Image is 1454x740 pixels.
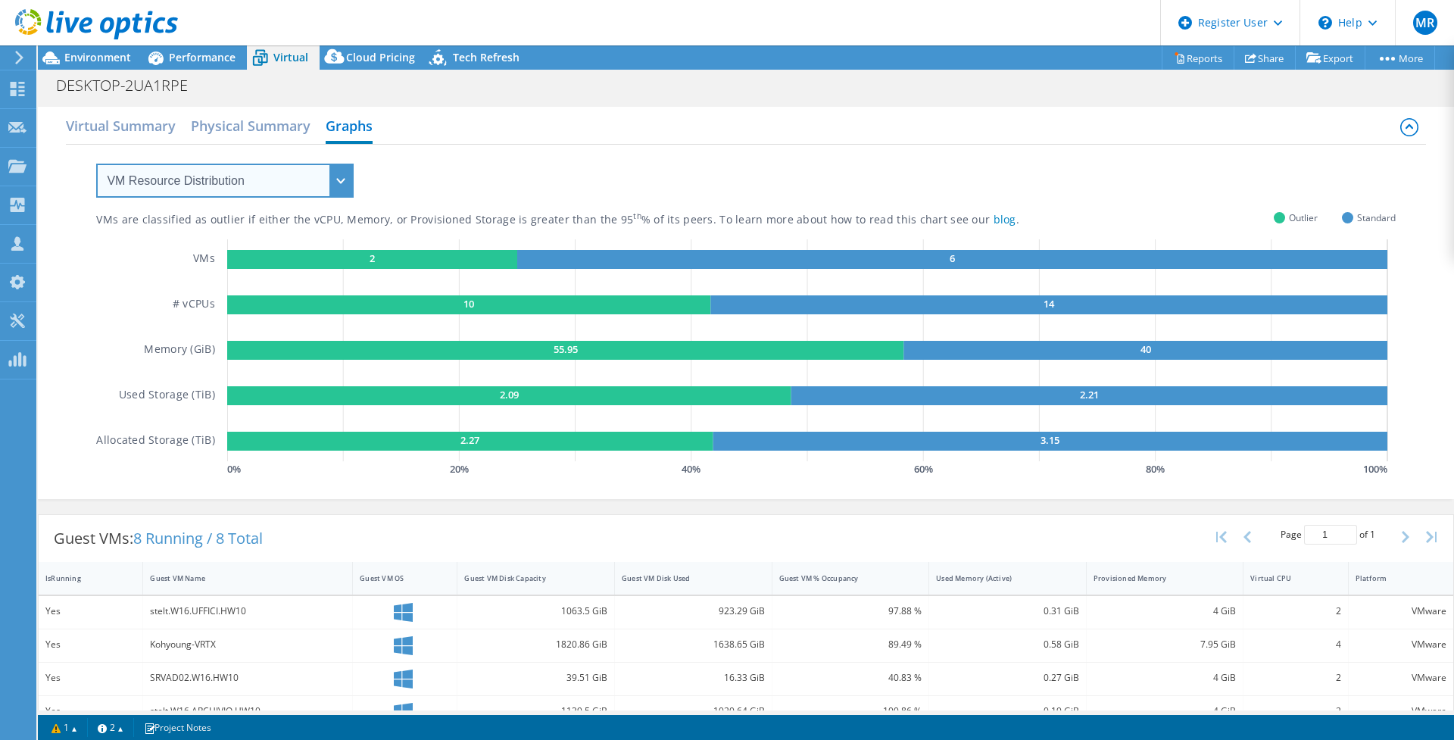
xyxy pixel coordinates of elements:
div: VMware [1356,636,1446,653]
div: 1820.86 GiB [464,636,607,653]
div: 2 [1250,703,1340,720]
div: VMware [1356,603,1446,620]
div: Virtual CPU [1250,573,1322,583]
a: Reports [1162,46,1234,70]
span: Tech Refresh [453,50,520,64]
span: Virtual [273,50,308,64]
text: 2.09 [500,388,519,401]
div: 1020.64 GiB [622,703,765,720]
div: 4 [1250,636,1340,653]
div: VMware [1356,703,1446,720]
div: 0.58 GiB [936,636,1079,653]
text: 55.95 [554,342,578,356]
h5: Used Storage (TiB) [119,386,215,405]
div: 4 GiB [1094,603,1237,620]
div: 0.19 GiB [936,703,1079,720]
h5: Memory (GiB) [144,341,214,360]
div: 100.86 % [779,703,922,720]
div: 4 GiB [1094,670,1237,686]
a: Export [1295,46,1365,70]
text: 40 [1140,342,1151,356]
span: 1 [1370,528,1375,541]
div: 1063.5 GiB [464,603,607,620]
span: 8 Running / 8 Total [133,528,263,548]
div: VMware [1356,670,1446,686]
text: 14 [1044,297,1055,311]
div: stelt.W16.ARCHIVIO.HW10 [150,703,345,720]
text: 40 % [682,462,700,476]
text: 0 % [227,462,241,476]
h1: DESKTOP-2UA1RPE [49,77,211,94]
a: 1 [41,718,88,737]
div: Yes [45,670,136,686]
div: 2 [1250,670,1340,686]
text: 60 % [914,462,933,476]
h2: Virtual Summary [66,111,176,141]
text: 100 % [1363,462,1387,476]
h2: Physical Summary [191,111,310,141]
span: MR [1413,11,1437,35]
span: Outlier [1289,209,1318,226]
text: 20 % [450,462,469,476]
div: 2 [1250,603,1340,620]
div: Yes [45,636,136,653]
div: Guest VM Disk Capacity [464,573,589,583]
div: 1638.65 GiB [622,636,765,653]
div: Kohyoung-VRTX [150,636,345,653]
div: Guest VM Name [150,573,327,583]
div: 923.29 GiB [622,603,765,620]
text: 80 % [1146,462,1165,476]
div: Platform [1356,573,1428,583]
span: Standard [1357,209,1396,226]
text: 6 [950,251,955,265]
div: Guest VM Disk Used [622,573,747,583]
div: Yes [45,703,136,720]
div: Guest VMs: [39,515,278,562]
span: Page of [1281,525,1375,545]
span: Environment [64,50,131,64]
div: 97.88 % [779,603,922,620]
div: Guest VM OS [360,573,432,583]
div: SRVAD02.W16.HW10 [150,670,345,686]
text: 2.21 [1080,388,1099,401]
div: 0.27 GiB [936,670,1079,686]
a: More [1365,46,1435,70]
div: Guest VM % Occupancy [779,573,904,583]
text: 3.15 [1041,433,1059,447]
text: 10 [463,297,474,311]
svg: GaugeChartPercentageAxisTexta [227,461,1396,476]
div: 16.33 GiB [622,670,765,686]
div: 40.83 % [779,670,922,686]
span: Cloud Pricing [346,50,415,64]
div: Used Memory (Active) [936,573,1061,583]
a: Share [1234,46,1296,70]
a: blog [994,212,1016,226]
h5: # vCPUs [173,295,215,314]
div: 39.51 GiB [464,670,607,686]
h5: Allocated Storage (TiB) [96,432,214,451]
div: VMs are classified as outlier if either the vCPU, Memory, or Provisioned Storage is greater than ... [96,213,1095,227]
div: 89.49 % [779,636,922,653]
a: Project Notes [133,718,222,737]
div: 4 GiB [1094,703,1237,720]
sup: th [633,211,641,221]
div: 0.31 GiB [936,603,1079,620]
span: Performance [169,50,236,64]
div: 7.95 GiB [1094,636,1237,653]
input: jump to page [1304,525,1357,545]
div: IsRunning [45,573,117,583]
div: 1139.5 GiB [464,703,607,720]
div: Provisioned Memory [1094,573,1218,583]
h2: Graphs [326,111,373,144]
h5: VMs [193,250,215,269]
a: 2 [87,718,134,737]
div: Yes [45,603,136,620]
div: stelt.W16.UFFICI.HW10 [150,603,345,620]
text: 2.27 [460,433,479,447]
svg: \n [1318,16,1332,30]
text: 2 [370,251,375,265]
